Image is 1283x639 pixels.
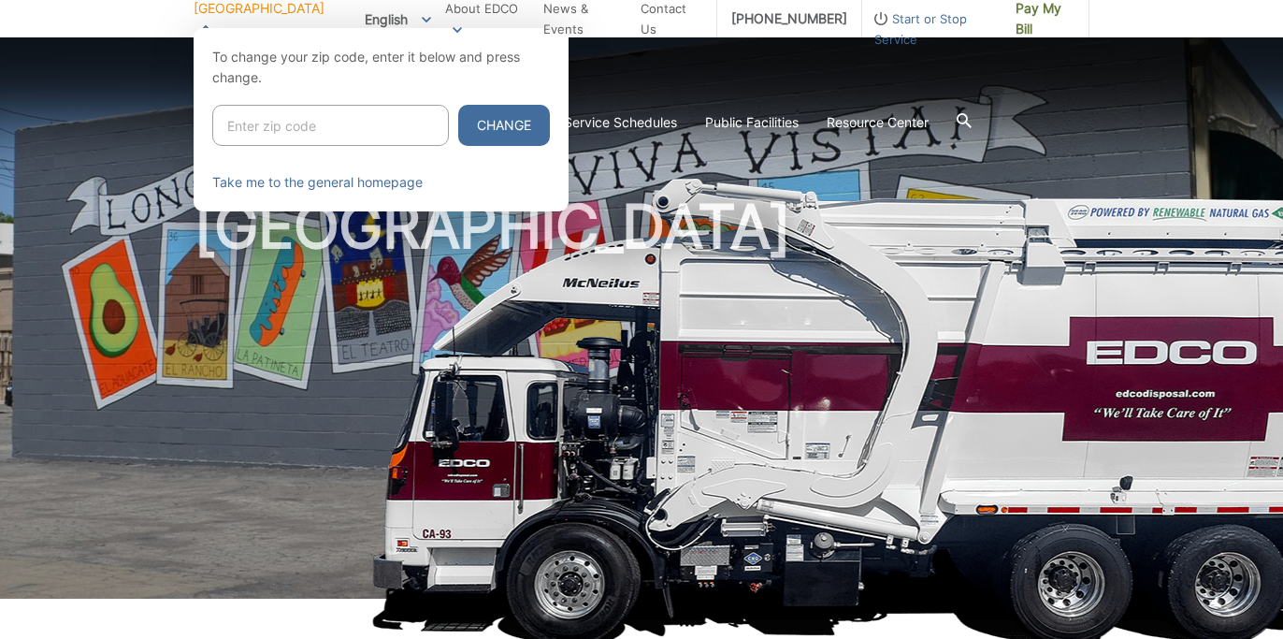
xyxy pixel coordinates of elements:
[212,47,550,88] p: To change your zip code, enter it below and press change.
[458,105,550,146] button: Change
[212,105,449,146] input: Enter zip code
[351,4,445,35] span: English
[212,172,423,193] a: Take me to the general homepage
